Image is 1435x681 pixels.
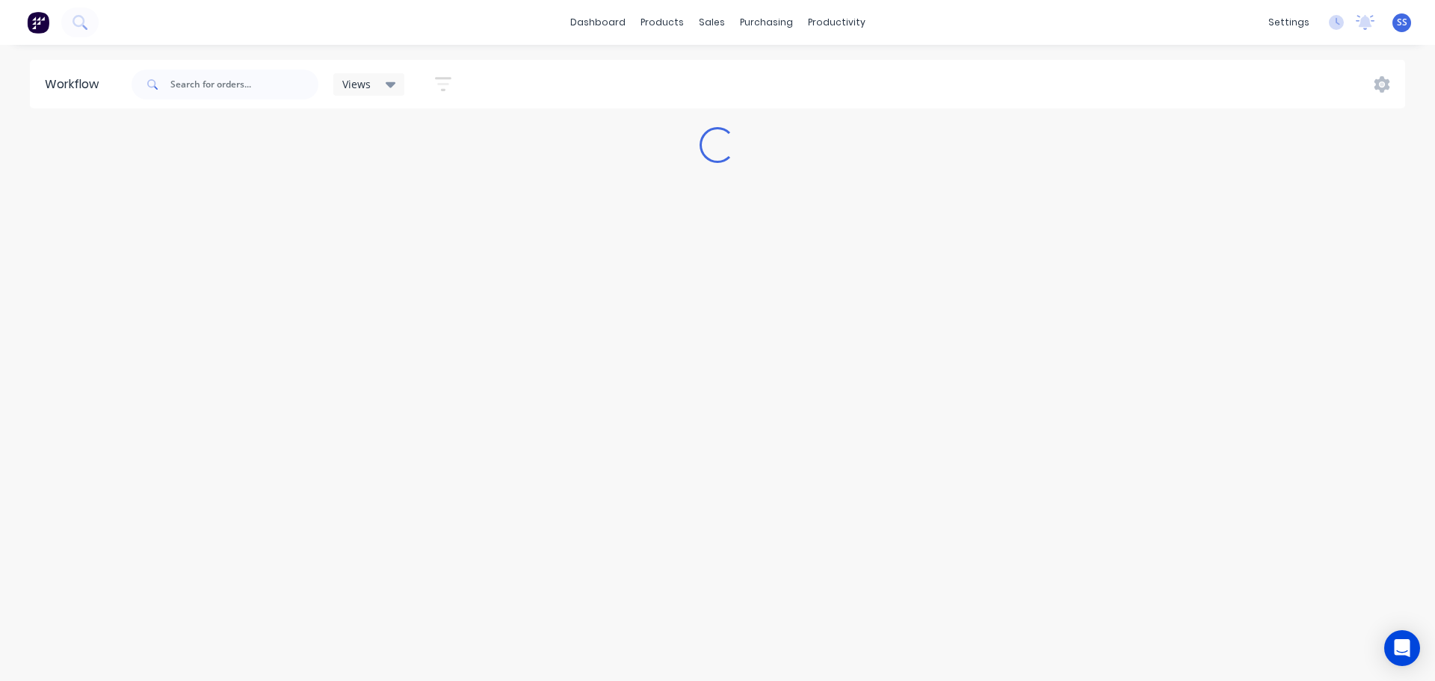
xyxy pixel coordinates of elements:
span: Views [342,76,371,92]
div: Workflow [45,76,106,93]
div: settings [1261,11,1317,34]
div: Open Intercom Messenger [1384,630,1420,666]
input: Search for orders... [170,70,318,99]
div: products [633,11,691,34]
div: sales [691,11,732,34]
img: Factory [27,11,49,34]
div: purchasing [732,11,800,34]
a: dashboard [563,11,633,34]
div: productivity [800,11,873,34]
span: SS [1397,16,1407,29]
